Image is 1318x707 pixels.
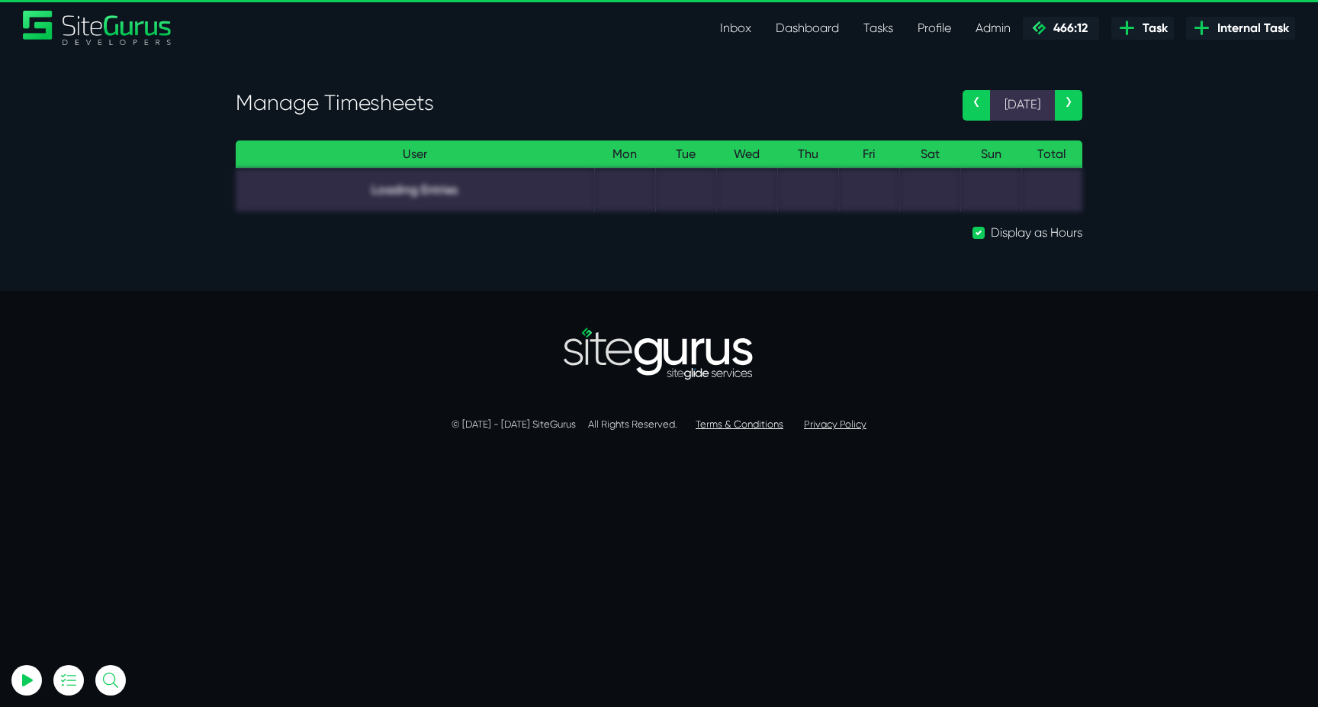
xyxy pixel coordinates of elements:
[1055,90,1082,121] a: ›
[763,13,851,44] a: Dashboard
[990,90,1055,121] span: [DATE]
[963,90,990,121] a: ‹
[696,418,783,430] a: Terms & Conditions
[655,140,716,169] th: Tue
[905,13,963,44] a: Profile
[899,140,960,169] th: Sat
[1136,19,1168,37] span: Task
[838,140,899,169] th: Fri
[708,13,763,44] a: Inbox
[963,13,1023,44] a: Admin
[236,90,940,116] h3: Manage Timesheets
[1111,17,1174,40] a: Task
[23,11,172,45] img: Sitegurus Logo
[1047,21,1088,35] span: 466:12
[1023,17,1099,40] a: 466:12
[960,140,1021,169] th: Sun
[1211,19,1289,37] span: Internal Task
[23,11,172,45] a: SiteGurus
[804,418,866,430] a: Privacy Policy
[594,140,655,169] th: Mon
[851,13,905,44] a: Tasks
[1186,17,1295,40] a: Internal Task
[236,417,1082,432] p: © [DATE] - [DATE] SiteGurus All Rights Reserved.
[991,224,1082,242] label: Display as Hours
[777,140,838,169] th: Thu
[236,168,594,211] td: Loading Entries
[1021,140,1082,169] th: Total
[716,140,777,169] th: Wed
[236,140,594,169] th: User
